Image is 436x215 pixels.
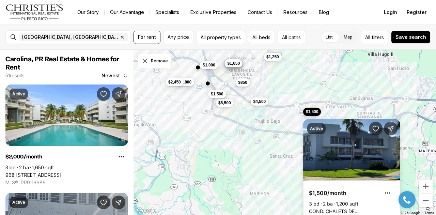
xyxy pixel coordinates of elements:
span: $5,500 [218,100,231,106]
button: $1,000 [200,61,218,69]
label: Map [338,31,358,43]
span: $850 [238,80,247,85]
button: $1,800 [176,78,194,86]
span: $2,450 [168,79,181,85]
a: Resources [278,7,313,17]
button: For rent [134,31,160,44]
button: All property types [196,31,245,44]
button: Zoom in [419,180,433,193]
span: Any price [168,34,189,40]
span: $4,500 [253,99,266,104]
button: Allfilters [361,31,388,44]
button: $2,450 [166,78,184,86]
a: Specialists [150,7,185,17]
span: Save search [395,34,426,40]
button: Save Property: AY10 VALLE ARRIBA HEIGHTS 38C [97,196,110,209]
button: All baths [278,31,305,44]
span: $1,500 [211,91,223,97]
button: All beds [248,31,275,44]
button: Contact Us [242,7,278,17]
button: $1,250 [264,53,282,61]
button: $850 [235,78,250,87]
button: $5,500 [216,99,234,107]
p: Active [12,91,25,97]
span: Login [384,10,397,15]
span: Register [407,10,426,15]
label: List [320,31,338,43]
a: Our Story [72,7,104,17]
button: Share Property [112,196,125,209]
button: Property options [381,186,394,200]
button: Register [403,5,431,19]
button: $1,500 [303,108,321,116]
a: Our Advantage [105,7,150,17]
span: Newest [102,73,120,78]
button: Save search [391,31,431,44]
button: Zoom out [419,194,433,207]
button: Save Property: COND. CHALETS DE SAN FERNANDO #1901 [369,122,383,135]
span: [GEOGRAPHIC_DATA], [GEOGRAPHIC_DATA], [GEOGRAPHIC_DATA] [22,34,118,40]
button: $1,500 [208,90,226,98]
button: Any price [163,31,193,44]
button: Share Property [112,87,125,101]
span: Carolina, PR Real Estate & Homes for Rent [5,56,119,71]
span: Map data ©2025 Google [383,211,420,215]
a: 968 CAMINO LAS PICÜAS #BF-302, RIO GRANDE PR, 00745 [5,172,62,178]
p: 51 results [5,73,25,78]
span: $1,000 [203,62,215,68]
span: For rent [138,34,156,40]
button: Save Property: 968 CAMINO LAS PICÜAS #BF-302 [97,87,110,101]
p: Active [12,200,25,205]
button: Login [380,5,401,19]
span: $1,800 [179,79,192,85]
span: All [365,34,370,41]
a: Blog [313,7,334,17]
button: Share Property [384,122,398,135]
button: Dismiss drawing [138,54,172,68]
a: COND. CHALETS DE SAN FERNANDO #1901, CAROLINA PR, 00985 [309,209,394,215]
a: Terms (opens in new tab) [424,211,434,215]
a: Exclusive Properties [185,7,242,17]
p: Active [310,126,323,131]
span: $1,500 [306,109,318,114]
button: $1,650 [224,59,243,67]
span: $1,250 [266,54,279,60]
button: Newest [97,69,132,82]
button: Property options [114,150,128,164]
span: $1,650 [227,61,240,66]
span: filters [372,34,384,41]
img: logo [5,4,64,20]
button: $4,500 [251,97,269,106]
